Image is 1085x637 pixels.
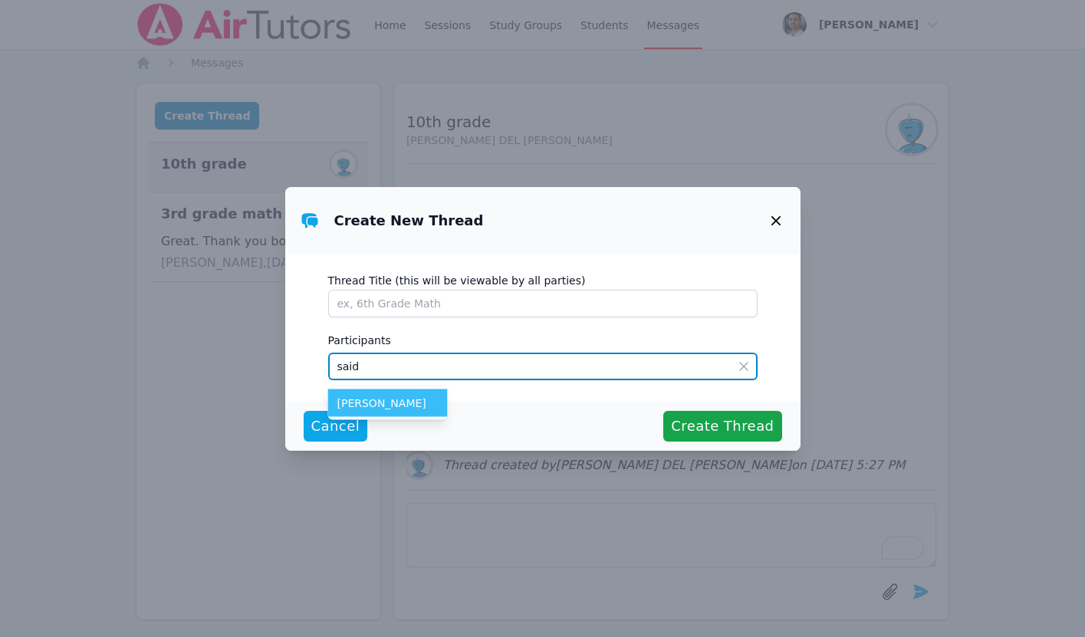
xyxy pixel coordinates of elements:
label: Thread Title (this will be viewable by all parties) [328,267,758,290]
span: Create Thread [671,415,774,437]
input: ex, 6th Grade Math [328,290,758,317]
h3: Create New Thread [334,212,484,230]
span: [PERSON_NAME] [337,396,439,411]
button: Cancel [304,411,368,442]
span: Cancel [311,415,360,437]
button: Create Thread [663,411,781,442]
label: Participants [328,327,758,350]
input: Search... [328,353,758,380]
